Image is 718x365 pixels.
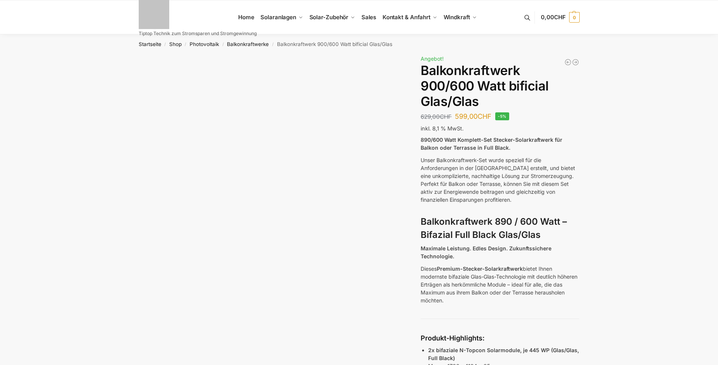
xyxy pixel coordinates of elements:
[227,41,269,47] a: Balkonkraftwerke
[260,14,296,21] span: Solaranlagen
[383,14,430,21] span: Kontakt & Anfahrt
[541,14,565,21] span: 0,00
[421,265,579,304] p: Dieses bietet Ihnen modernste bifaziale Glas-Glas-Technologie mit deutlich höheren Erträgen als h...
[554,14,566,21] span: CHF
[421,216,567,240] strong: Balkonkraftwerk 890 / 600 Watt – Bifazial Full Black Glas/Glas
[161,41,169,48] span: /
[455,112,491,120] bdi: 599,00
[379,0,440,34] a: Kontakt & Anfahrt
[541,6,579,29] a: 0,00CHF 0
[361,14,377,21] span: Sales
[190,41,219,47] a: Photovoltaik
[182,41,190,48] span: /
[421,113,452,120] bdi: 629,00
[564,58,572,66] a: Balkonkraftwerk 1780 Watt mit 4 KWh Zendure Batteriespeicher Notstrom fähig
[421,245,551,259] strong: Maximale Leistung. Edles Design. Zukunftssichere Technologie.
[572,58,579,66] a: Flexible Solarpanels (2×240 Watt & Solar Laderegler
[421,334,485,342] strong: Produkt-Highlights:
[444,14,470,21] span: Windkraft
[257,0,306,34] a: Solaranlagen
[125,34,593,54] nav: Breadcrumb
[139,31,257,36] p: Tiptop Technik zum Stromsparen und Stromgewinnung
[421,125,464,132] span: inkl. 8,1 % MwSt.
[269,41,277,48] span: /
[440,0,480,34] a: Windkraft
[219,41,227,48] span: /
[421,55,444,62] span: Angebot!
[437,265,523,272] strong: Premium-Stecker-Solarkraftwerk
[495,112,509,120] span: -5%
[139,41,161,47] a: Startseite
[169,41,182,47] a: Shop
[421,63,579,109] h1: Balkonkraftwerk 900/600 Watt bificial Glas/Glas
[478,112,491,120] span: CHF
[309,14,349,21] span: Solar-Zubehör
[569,12,580,23] span: 0
[421,156,579,204] p: Unser Balkonkraftwerk-Set wurde speziell für die Anforderungen in der [GEOGRAPHIC_DATA] erstellt,...
[358,0,379,34] a: Sales
[306,0,358,34] a: Solar-Zubehör
[421,136,562,151] strong: 890/600 Watt Komplett-Set Stecker-Solarkraftwerk für Balkon oder Terrasse in Full Black.
[440,113,452,120] span: CHF
[428,347,579,361] strong: 2x bifaziale N-Topcon Solarmodule, je 445 WP (Glas/Glas, Full Black)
